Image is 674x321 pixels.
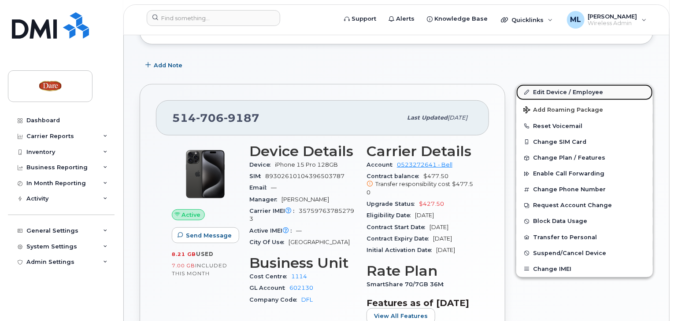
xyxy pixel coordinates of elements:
[367,298,473,308] h3: Features as of [DATE]
[433,235,452,242] span: [DATE]
[516,245,653,261] button: Suspend/Cancel Device
[367,212,415,219] span: Eligibility Date
[172,227,239,243] button: Send Message
[533,171,604,177] span: Enable Call Forwarding
[588,13,637,20] span: [PERSON_NAME]
[523,106,603,115] span: Add Roaming Package
[561,11,653,29] div: Mike Lockhart
[419,201,444,207] span: $427.50
[516,182,653,197] button: Change Phone Number
[182,211,201,219] span: Active
[367,173,473,197] span: $477.50
[249,285,289,291] span: GL Account
[301,296,313,303] a: DFL
[516,84,653,100] a: Edit Device / Employee
[154,61,182,69] span: Add Note
[397,161,452,168] a: 0523272641 - Bell
[179,148,232,201] img: iPhone_15_Pro_Black.png
[196,111,224,124] span: 706
[407,114,448,121] span: Last updated
[249,196,281,203] span: Manager
[367,173,423,179] span: Contract balance
[249,208,299,214] span: Carrier IMEI
[367,235,433,242] span: Contract Expiry Date
[275,161,338,168] span: iPhone 15 Pro 128GB
[367,263,473,279] h3: Rate Plan
[281,196,329,203] span: [PERSON_NAME]
[249,296,301,303] span: Company Code
[172,263,195,269] span: 7.00 GB
[291,273,307,280] a: 1114
[367,281,448,288] span: SmartShare 70/7GB 36M
[434,15,488,23] span: Knowledge Base
[172,251,196,257] span: 8.21 GB
[249,239,289,245] span: City Of Use
[271,184,277,191] span: —
[249,173,265,179] span: SIM
[249,143,356,159] h3: Device Details
[396,15,415,23] span: Alerts
[186,231,232,240] span: Send Message
[196,251,214,257] span: used
[516,100,653,118] button: Add Roaming Package
[516,213,653,229] button: Block Data Usage
[516,150,653,166] button: Change Plan / Features
[367,201,419,207] span: Upgrade Status
[172,111,259,124] span: 514
[421,10,494,28] a: Knowledge Base
[289,239,350,245] span: [GEOGRAPHIC_DATA]
[296,227,302,234] span: —
[249,184,271,191] span: Email
[516,118,653,134] button: Reset Voicemail
[570,15,581,25] span: ML
[265,173,344,179] span: 89302610104396503787
[415,212,434,219] span: [DATE]
[533,155,605,161] span: Change Plan / Features
[533,250,606,256] span: Suspend/Cancel Device
[516,134,653,150] button: Change SIM Card
[249,161,275,168] span: Device
[367,181,473,195] span: $477.50
[436,247,455,253] span: [DATE]
[374,312,428,320] span: View All Features
[172,262,227,277] span: included this month
[249,273,291,280] span: Cost Centre
[588,20,637,27] span: Wireless Admin
[224,111,259,124] span: 9187
[516,261,653,277] button: Change IMEI
[147,10,280,26] input: Find something...
[516,197,653,213] button: Request Account Change
[249,208,354,222] span: 357597637852793
[516,230,653,245] button: Transfer to Personal
[511,16,544,23] span: Quicklinks
[367,247,436,253] span: Initial Activation Date
[495,11,559,29] div: Quicklinks
[516,166,653,182] button: Enable Call Forwarding
[338,10,382,28] a: Support
[448,114,467,121] span: [DATE]
[249,255,356,271] h3: Business Unit
[249,227,296,234] span: Active IMEI
[367,143,473,159] h3: Carrier Details
[140,58,190,73] button: Add Note
[375,181,450,187] span: Transfer responsibility cost
[367,161,397,168] span: Account
[430,224,448,230] span: [DATE]
[352,15,376,23] span: Support
[382,10,421,28] a: Alerts
[367,224,430,230] span: Contract Start Date
[289,285,313,291] a: 602130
